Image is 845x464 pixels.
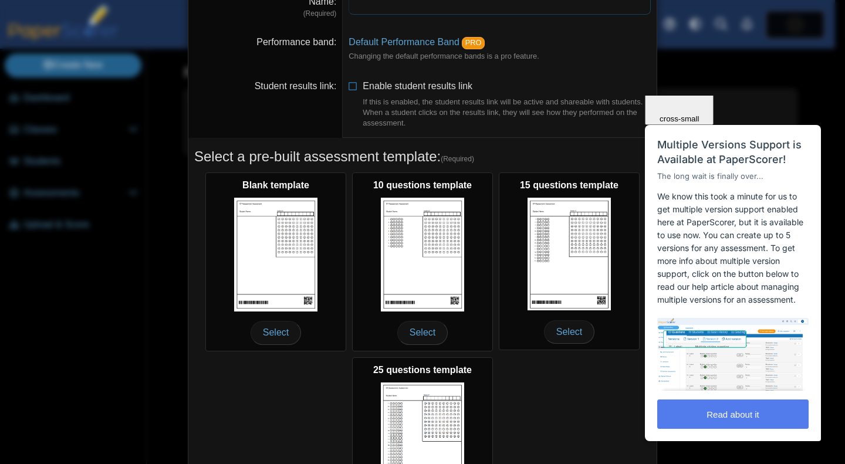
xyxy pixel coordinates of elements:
[255,81,337,91] label: Student results link
[194,9,336,19] dfn: (Required)
[251,321,301,344] span: Select
[381,198,464,311] img: scan_sheet_10_questions.png
[462,37,485,49] a: PRO
[349,52,539,60] small: Changing the default performance bands is a pro feature.
[528,198,611,310] img: scan_sheet_15_questions.png
[363,81,651,128] span: Enable student results link
[242,180,309,190] b: Blank template
[234,198,317,311] img: scan_sheet_blank.png
[373,365,472,375] b: 25 questions template
[194,147,651,167] h5: Select a pre-built assessment template:
[373,180,472,190] b: 10 questions template
[544,320,594,344] span: Select
[363,97,651,129] div: If this is enabled, the student results link will be active and shareable with students. When a s...
[256,37,336,47] label: Performance band
[397,321,448,344] span: Select
[639,96,828,447] iframe: Help Scout Beacon - Messages and Notifications
[520,180,618,190] b: 15 questions template
[349,37,459,47] a: Default Performance Band
[441,154,474,164] span: (Required)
